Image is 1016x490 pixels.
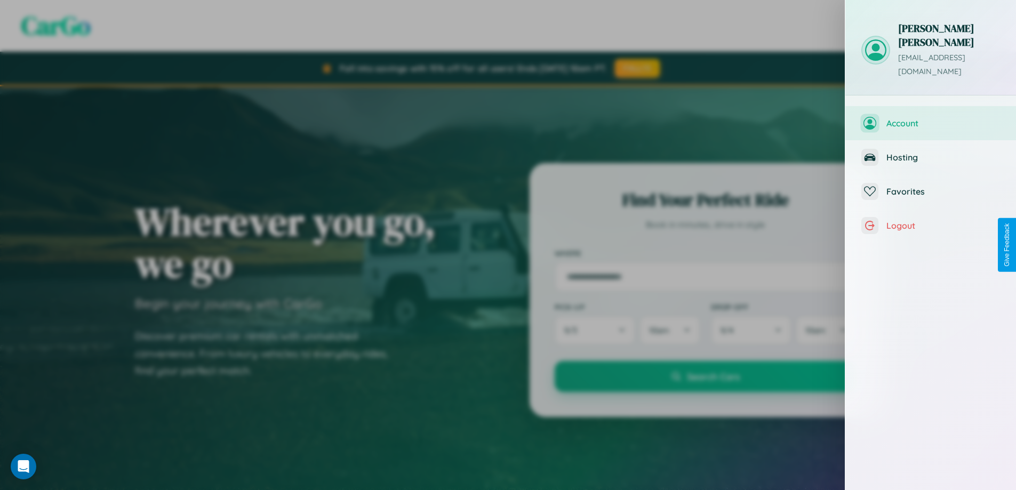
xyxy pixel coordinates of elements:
p: [EMAIL_ADDRESS][DOMAIN_NAME] [898,51,1000,79]
div: Give Feedback [1003,223,1011,267]
span: Logout [886,220,1000,231]
button: Account [845,106,1016,140]
button: Logout [845,208,1016,243]
div: Open Intercom Messenger [11,454,36,479]
h3: [PERSON_NAME] [PERSON_NAME] [898,21,1000,49]
span: Account [886,118,1000,128]
button: Favorites [845,174,1016,208]
button: Hosting [845,140,1016,174]
span: Favorites [886,186,1000,197]
span: Hosting [886,152,1000,163]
